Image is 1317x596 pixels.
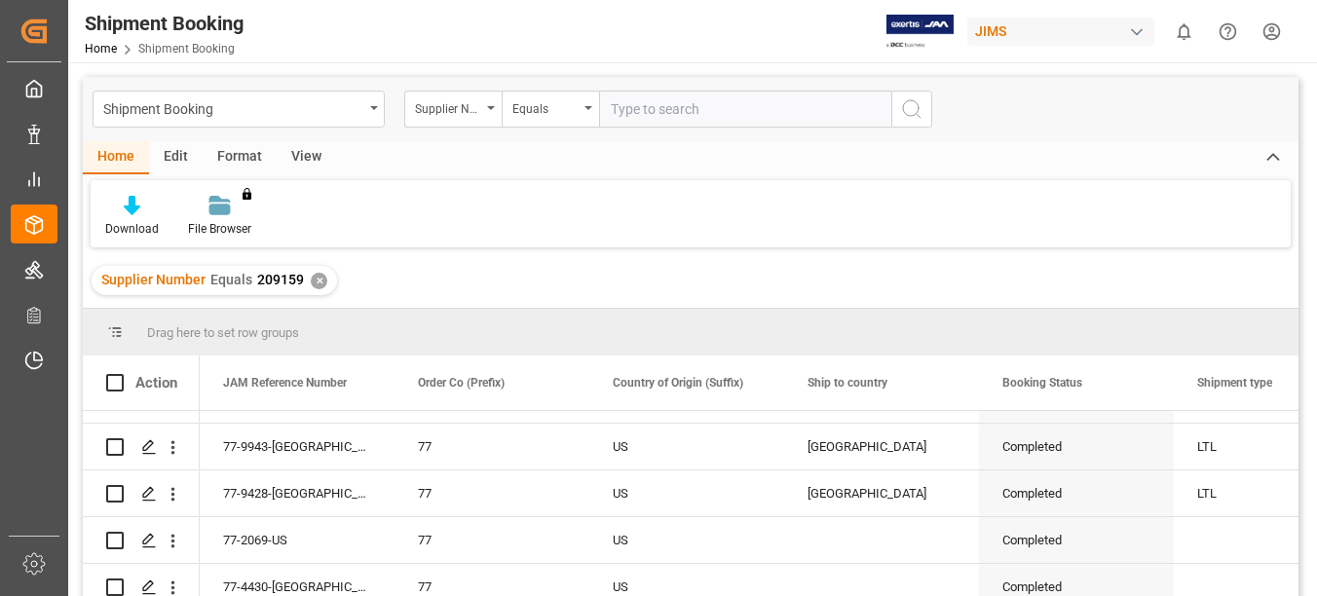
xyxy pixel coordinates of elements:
div: Press SPACE to select this row. [83,470,200,517]
div: 77-9428-[GEOGRAPHIC_DATA] [200,470,395,516]
div: Shipment Booking [103,95,363,120]
div: Shipment Booking [85,9,244,38]
button: open menu [404,91,502,128]
div: Completed [1002,471,1150,516]
div: 77 [418,518,566,563]
div: Home [83,141,149,174]
img: Exertis%20JAM%20-%20Email%20Logo.jpg_1722504956.jpg [886,15,954,49]
div: 77-2069-US [200,517,395,563]
div: [GEOGRAPHIC_DATA] [808,471,956,516]
div: US [613,518,761,563]
span: Equals [210,272,252,287]
div: JIMS [967,18,1154,46]
button: open menu [502,91,599,128]
span: 209159 [257,272,304,287]
div: [GEOGRAPHIC_DATA] [808,425,956,469]
button: Help Center [1206,10,1250,54]
div: Press SPACE to select this row. [83,424,200,470]
span: Country of Origin (Suffix) [613,376,743,390]
div: 77 [418,425,566,469]
span: JAM Reference Number [223,376,347,390]
div: Completed [1002,425,1150,469]
span: Shipment type [1197,376,1272,390]
div: View [277,141,336,174]
div: US [613,471,761,516]
span: Drag here to set row groups [147,325,299,340]
span: Order Co (Prefix) [418,376,505,390]
input: Type to search [599,91,891,128]
span: Booking Status [1002,376,1082,390]
div: ✕ [311,273,327,289]
div: Download [105,220,159,238]
div: Edit [149,141,203,174]
div: Completed [1002,518,1150,563]
button: JIMS [967,13,1162,50]
span: Supplier Number [101,272,206,287]
button: open menu [93,91,385,128]
span: Ship to country [808,376,887,390]
a: Home [85,42,117,56]
button: show 0 new notifications [1162,10,1206,54]
div: 77 [418,471,566,516]
div: Action [135,374,177,391]
div: Supplier Number [415,95,481,118]
div: Press SPACE to select this row. [83,517,200,564]
div: Format [203,141,277,174]
div: 77-9943-[GEOGRAPHIC_DATA] [200,424,395,469]
div: Equals [512,95,579,118]
div: US [613,425,761,469]
button: search button [891,91,932,128]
